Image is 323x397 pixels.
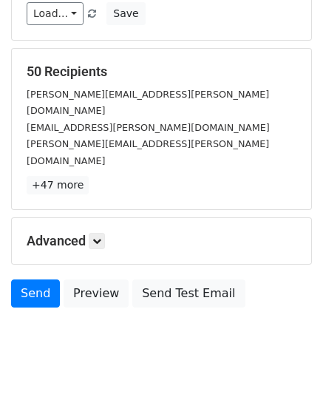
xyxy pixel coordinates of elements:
h5: 50 Recipients [27,64,296,80]
small: [EMAIL_ADDRESS][PERSON_NAME][DOMAIN_NAME] [27,122,270,133]
small: [PERSON_NAME][EMAIL_ADDRESS][PERSON_NAME][DOMAIN_NAME] [27,138,269,166]
a: +47 more [27,176,89,194]
h5: Advanced [27,233,296,249]
a: Send Test Email [132,279,245,308]
small: [PERSON_NAME][EMAIL_ADDRESS][PERSON_NAME][DOMAIN_NAME] [27,89,269,117]
button: Save [106,2,145,25]
a: Load... [27,2,84,25]
iframe: Chat Widget [249,326,323,397]
a: Preview [64,279,129,308]
a: Send [11,279,60,308]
